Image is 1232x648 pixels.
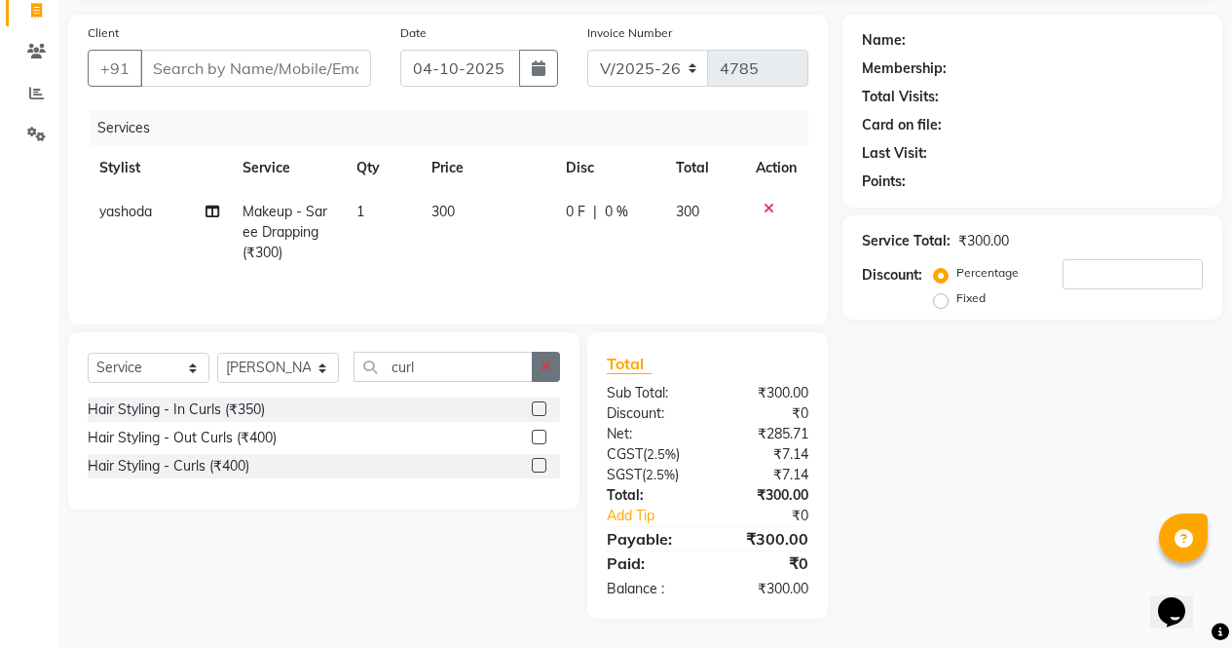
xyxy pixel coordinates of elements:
span: 1 [356,203,364,220]
span: yashoda [99,203,152,220]
th: Service [231,146,345,190]
span: SGST [607,466,642,483]
th: Total [664,146,744,190]
div: Balance : [592,579,708,599]
div: Last Visit: [862,143,927,164]
span: | [593,202,597,222]
div: ₹0 [707,403,823,424]
div: ₹285.71 [707,424,823,444]
div: ₹300.00 [707,579,823,599]
button: +91 [88,50,142,87]
div: Payable: [592,527,708,551]
th: Qty [345,146,420,190]
div: Hair Styling - In Curls (₹350) [88,400,265,420]
span: 300 [676,203,699,220]
div: Points: [862,172,906,192]
span: 0 % [605,202,628,222]
th: Stylist [88,146,231,190]
iframe: chat widget [1150,570,1213,629]
label: Fixed [956,289,986,307]
span: Makeup - Saree Drapping (₹300) [243,203,327,261]
div: Service Total: [862,231,951,251]
label: Client [88,24,119,42]
div: Hair Styling - Curls (₹400) [88,456,249,476]
span: 0 F [566,202,585,222]
span: 2.5% [647,446,676,462]
div: Net: [592,424,708,444]
div: ( ) [592,465,708,485]
div: Total: [592,485,708,506]
th: Price [420,146,554,190]
div: ₹0 [727,506,823,526]
label: Invoice Number [587,24,672,42]
div: Discount: [862,265,922,286]
div: Discount: [592,403,708,424]
input: Search or Scan [354,352,533,382]
th: Action [744,146,808,190]
span: CGST [607,445,643,463]
div: Name: [862,30,906,51]
span: 300 [431,203,455,220]
span: 2.5% [646,467,675,482]
div: ₹300.00 [707,485,823,506]
th: Disc [554,146,664,190]
div: ₹7.14 [707,444,823,465]
div: ₹7.14 [707,465,823,485]
div: ( ) [592,444,708,465]
div: ₹300.00 [958,231,1009,251]
div: ₹300.00 [707,383,823,403]
input: Search by Name/Mobile/Email/Code [140,50,371,87]
div: Card on file: [862,115,942,135]
div: ₹0 [707,552,823,575]
div: Membership: [862,58,947,79]
div: Sub Total: [592,383,708,403]
div: Services [90,110,823,146]
div: ₹300.00 [707,527,823,551]
span: Total [607,354,652,374]
a: Add Tip [592,506,727,526]
label: Percentage [956,264,1019,282]
div: Hair Styling - Out Curls (₹400) [88,428,277,448]
div: Total Visits: [862,87,939,107]
label: Date [400,24,427,42]
div: Paid: [592,552,708,575]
